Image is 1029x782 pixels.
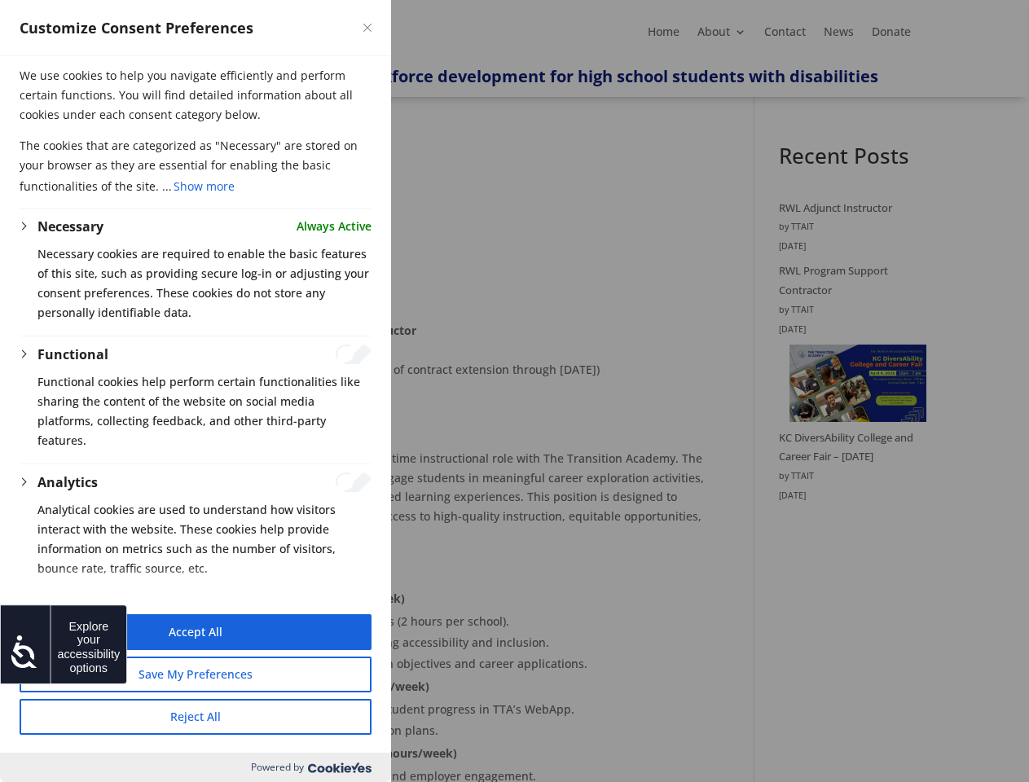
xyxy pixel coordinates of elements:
button: Save My Preferences [20,657,372,692]
img: Close [363,24,372,32]
input: Enable Analytics [336,472,372,492]
button: Analytics [37,472,98,492]
span: Always Active [297,217,372,236]
img: Cookieyes logo [308,762,372,773]
p: We use cookies to help you navigate efficiently and perform certain functions. You will find deta... [20,66,372,136]
button: Necessary [37,217,103,236]
p: Functional cookies help perform certain functionalities like sharing the content of the website o... [37,372,372,450]
button: Accept All [20,614,372,650]
p: The cookies that are categorized as "Necessary" are stored on your browser as they are essential ... [20,136,372,198]
input: Enable Functional [336,345,372,364]
p: Analytical cookies are used to understand how visitors interact with the website. These cookies h... [37,500,372,578]
button: Show more [172,175,236,198]
span: Customize Consent Preferences [20,18,253,37]
button: Functional [37,345,108,364]
button: Reject All [20,699,372,735]
p: Necessary cookies are required to enable the basic features of this site, such as providing secur... [37,244,372,323]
